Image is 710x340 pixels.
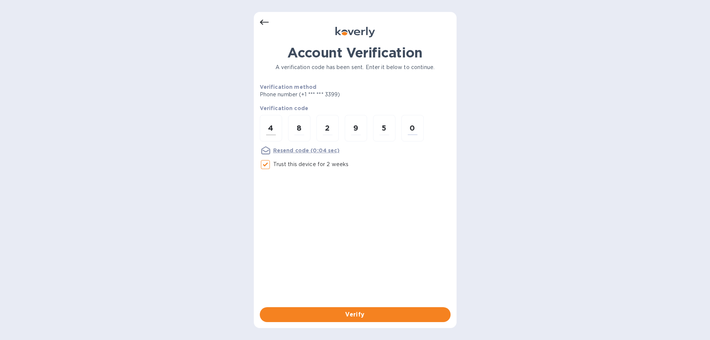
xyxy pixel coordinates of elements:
h1: Account Verification [260,45,451,60]
button: Verify [260,307,451,322]
p: Verification code [260,105,451,112]
u: Resend code (0:04 sec) [273,147,340,153]
p: Phone number (+1 *** *** 3399) [260,91,397,99]
b: Verification method [260,84,317,90]
p: A verification code has been sent. Enter it below to continue. [260,63,451,71]
span: Verify [266,310,445,319]
p: Trust this device for 2 weeks [273,160,349,168]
